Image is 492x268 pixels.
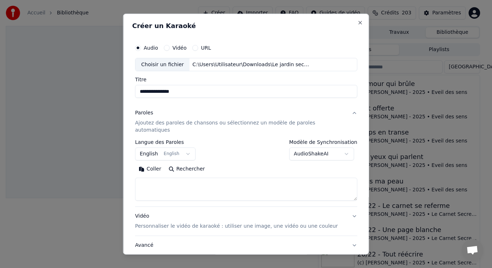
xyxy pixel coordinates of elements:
div: Vidéo [135,213,338,230]
button: ParolesAjoutez des paroles de chansons ou sélectionnez un modèle de paroles automatiques [135,104,357,140]
label: URL [201,45,211,50]
p: Personnaliser le vidéo de karaoké : utiliser une image, une vidéo ou une couleur [135,223,338,230]
button: VidéoPersonnaliser le vidéo de karaoké : utiliser une image, une vidéo ou une couleur [135,207,357,236]
div: Paroles [135,109,153,117]
div: Choisir un fichier [135,58,189,71]
button: Avancé [135,236,357,255]
button: Coller [135,163,165,175]
p: Ajoutez des paroles de chansons ou sélectionnez un modèle de paroles automatiques [135,119,346,134]
h2: Créer un Karaoké [132,22,360,29]
label: Audio [144,45,158,50]
label: Titre [135,77,357,82]
label: Modèle de Synchronisation [289,140,357,145]
label: Langue des Paroles [135,140,196,145]
button: Rechercher [165,163,208,175]
div: ParolesAjoutez des paroles de chansons ou sélectionnez un modèle de paroles automatiques [135,140,357,206]
label: Vidéo [172,45,186,50]
div: C:\Users\Utilisateur\Downloads\Le jardin secret.mp3 [189,61,312,68]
